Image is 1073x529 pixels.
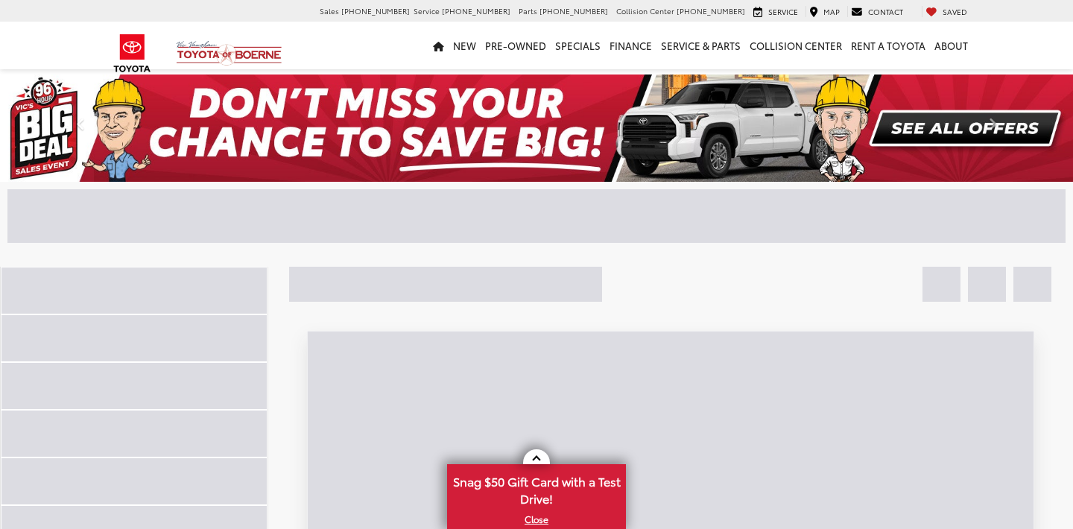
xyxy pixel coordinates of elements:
a: Service & Parts: Opens in a new tab [656,22,745,69]
img: Vic Vaughan Toyota of Boerne [176,40,282,66]
span: [PHONE_NUMBER] [341,5,410,16]
span: Map [823,6,840,17]
a: Contact [847,6,907,18]
span: Collision Center [616,5,674,16]
a: New [449,22,481,69]
span: Saved [943,6,967,17]
a: Map [805,6,843,18]
span: Service [414,5,440,16]
span: Snag $50 Gift Card with a Test Drive! [449,466,624,511]
span: Service [768,6,798,17]
span: [PHONE_NUMBER] [442,5,510,16]
a: Collision Center [745,22,846,69]
a: Specials [551,22,605,69]
a: Home [428,22,449,69]
span: Parts [519,5,537,16]
a: Service [750,6,802,18]
span: Contact [868,6,903,17]
span: Sales [320,5,339,16]
a: About [930,22,972,69]
a: Pre-Owned [481,22,551,69]
img: Toyota [104,29,160,77]
span: [PHONE_NUMBER] [677,5,745,16]
span: [PHONE_NUMBER] [539,5,608,16]
a: My Saved Vehicles [922,6,971,18]
a: Rent a Toyota [846,22,930,69]
a: Finance [605,22,656,69]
